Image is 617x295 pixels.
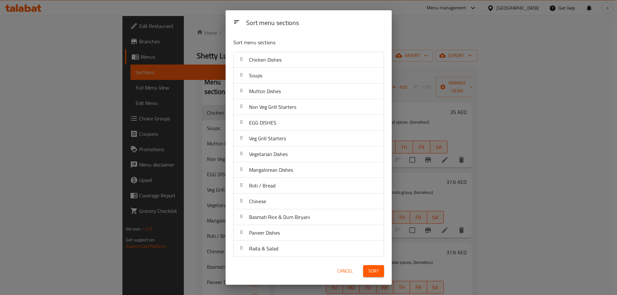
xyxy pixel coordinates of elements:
span: Roti / Bread [249,181,275,190]
div: Chicken Dishes [234,52,384,68]
span: Mangalorean Dishes [249,165,293,175]
span: Cancel [337,267,353,275]
button: Cancel [335,265,355,277]
span: Non Veg Grill Starters [249,102,296,112]
span: Mutton Dishes [249,86,281,96]
div: Basmati Rice & Dum Biryani [234,209,384,225]
span: Vegetarian Dishes [249,149,288,159]
span: Paneer Dishes [249,228,280,238]
div: Veg Grill Starters [234,131,384,146]
span: Raita & Salad [249,244,278,253]
span: Chicken Dishes [249,55,282,65]
div: Paneer Dishes [234,225,384,241]
div: Soups [234,68,384,83]
div: Sweets [234,256,384,272]
button: Sort [363,265,384,277]
div: Raita & Salad [234,241,384,256]
span: Basmati Rice & Dum Biryani [249,212,310,222]
span: EGG DISHES [249,118,276,127]
div: Chinese [234,194,384,209]
p: Sort menu sections [233,39,353,47]
span: Sort [368,267,379,275]
span: Soups [249,71,262,80]
span: Chinese [249,196,266,206]
span: Veg Grill Starters [249,134,286,143]
div: Sort menu sections [244,16,387,30]
div: Vegetarian Dishes [234,146,384,162]
div: Non Veg Grill Starters [234,99,384,115]
div: Mutton Dishes [234,83,384,99]
div: EGG DISHES [234,115,384,131]
div: Roti / Bread [234,178,384,194]
div: Mangalorean Dishes [234,162,384,178]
